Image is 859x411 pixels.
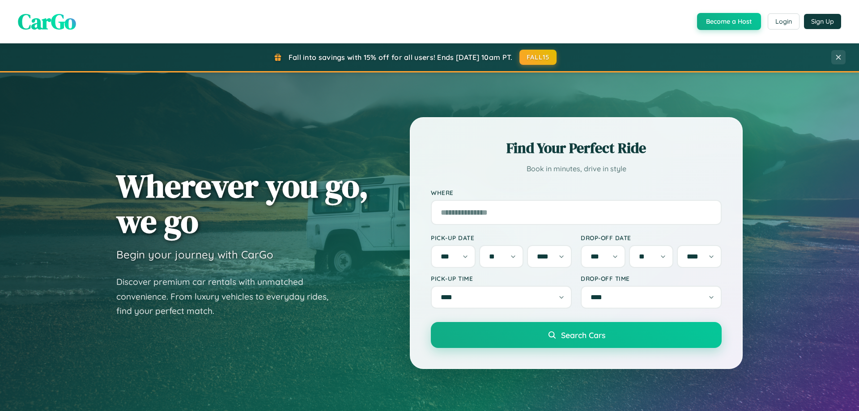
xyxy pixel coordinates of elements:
p: Discover premium car rentals with unmatched convenience. From luxury vehicles to everyday rides, ... [116,275,340,318]
label: Pick-up Time [431,275,572,282]
span: Search Cars [561,330,605,340]
span: Fall into savings with 15% off for all users! Ends [DATE] 10am PT. [289,53,513,62]
label: Drop-off Date [581,234,722,242]
label: Where [431,189,722,196]
button: Sign Up [804,14,841,29]
h1: Wherever you go, we go [116,168,369,239]
h3: Begin your journey with CarGo [116,248,273,261]
label: Pick-up Date [431,234,572,242]
button: FALL15 [519,50,557,65]
label: Drop-off Time [581,275,722,282]
button: Search Cars [431,322,722,348]
button: Login [768,13,799,30]
h2: Find Your Perfect Ride [431,138,722,158]
button: Become a Host [697,13,761,30]
span: CarGo [18,7,76,36]
p: Book in minutes, drive in style [431,162,722,175]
